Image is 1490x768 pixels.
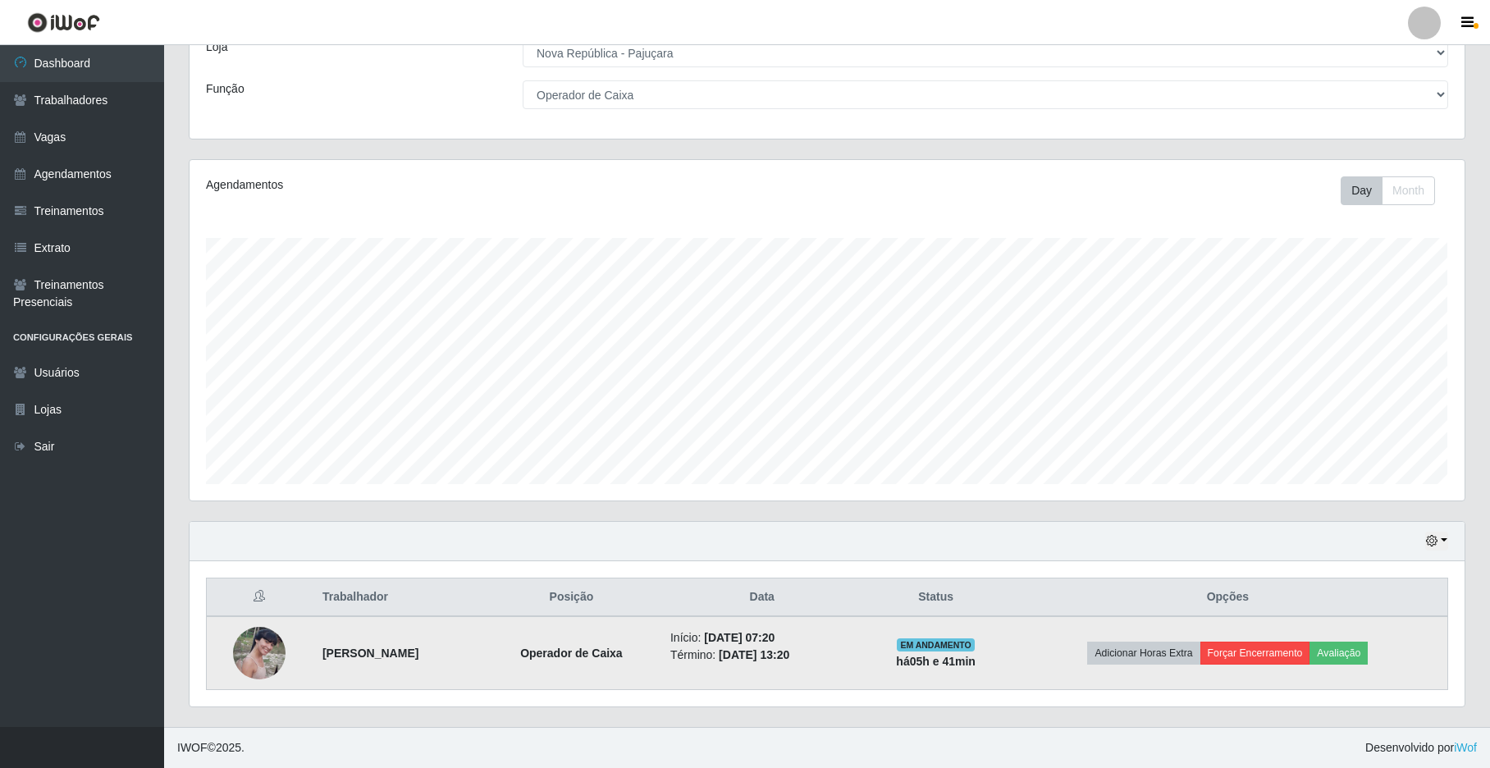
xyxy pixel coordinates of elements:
span: EM ANDAMENTO [897,638,975,651]
img: CoreUI Logo [27,12,100,33]
button: Day [1341,176,1383,205]
button: Month [1382,176,1435,205]
time: [DATE] 13:20 [719,648,789,661]
th: Data [660,578,863,617]
th: Trabalhador [313,578,482,617]
li: Término: [670,647,853,664]
a: iWof [1454,741,1477,754]
th: Opções [1008,578,1448,617]
div: Agendamentos [206,176,709,194]
strong: há 05 h e 41 min [896,655,976,668]
span: Desenvolvido por [1365,739,1477,757]
li: Início: [670,629,853,647]
label: Loja [206,39,227,56]
div: Toolbar with button groups [1341,176,1448,205]
strong: Operador de Caixa [520,647,623,660]
button: Adicionar Horas Extra [1087,642,1200,665]
button: Forçar Encerramento [1200,642,1310,665]
label: Função [206,80,245,98]
th: Status [863,578,1008,617]
div: First group [1341,176,1435,205]
span: IWOF [177,741,208,754]
th: Posição [482,578,660,617]
time: [DATE] 07:20 [704,631,775,644]
strong: [PERSON_NAME] [322,647,418,660]
img: 1617198337870.jpeg [233,627,286,679]
span: © 2025 . [177,739,245,757]
button: Avaliação [1309,642,1368,665]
